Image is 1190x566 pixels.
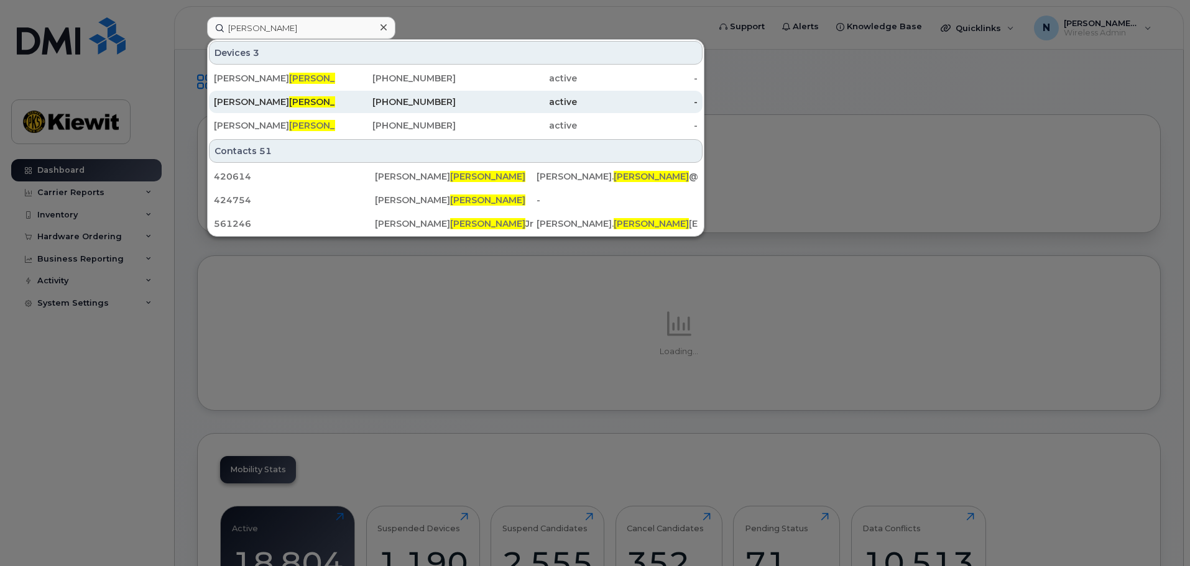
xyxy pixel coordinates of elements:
[335,119,456,132] div: [PHONE_NUMBER]
[209,165,703,188] a: 420614[PERSON_NAME][PERSON_NAME][PERSON_NAME].[PERSON_NAME]@[PERSON_NAME][DOMAIN_NAME]
[214,72,335,84] div: [PERSON_NAME]
[450,171,525,182] span: [PERSON_NAME]
[209,189,703,211] a: 424754[PERSON_NAME][PERSON_NAME]-
[214,170,375,183] div: 420614
[537,194,698,206] div: -
[209,139,703,163] div: Contacts
[335,96,456,108] div: [PHONE_NUMBER]
[375,194,536,206] div: [PERSON_NAME]
[456,96,577,108] div: active
[456,119,577,132] div: active
[1136,512,1181,557] iframe: Messenger Launcher
[214,96,335,108] div: [PERSON_NAME]
[209,114,703,137] a: [PERSON_NAME][PERSON_NAME][PHONE_NUMBER]active-
[209,67,703,89] a: [PERSON_NAME][PERSON_NAME][PHONE_NUMBER]active-
[375,170,536,183] div: [PERSON_NAME]
[259,145,272,157] span: 51
[577,119,698,132] div: -
[614,218,689,229] span: [PERSON_NAME]
[209,212,703,235] a: 561246[PERSON_NAME][PERSON_NAME]Jr[PERSON_NAME].[PERSON_NAME][EMAIL_ADDRESS][PERSON_NAME][DOMAIN_...
[289,96,364,107] span: [PERSON_NAME]
[214,119,335,132] div: [PERSON_NAME]
[456,72,577,84] div: active
[289,73,364,84] span: [PERSON_NAME]
[209,91,703,113] a: [PERSON_NAME][PERSON_NAME][PHONE_NUMBER]active-
[289,120,364,131] span: [PERSON_NAME]
[209,41,703,65] div: Devices
[450,218,525,229] span: [PERSON_NAME]
[214,194,375,206] div: 424754
[450,194,525,206] span: [PERSON_NAME]
[253,47,259,59] span: 3
[537,217,698,230] div: [PERSON_NAME]. [EMAIL_ADDRESS][PERSON_NAME][DOMAIN_NAME]
[375,217,536,230] div: [PERSON_NAME] Jr
[614,171,689,182] span: [PERSON_NAME]
[214,217,375,230] div: 561246
[335,72,456,84] div: [PHONE_NUMBER]
[577,96,698,108] div: -
[537,170,698,183] div: [PERSON_NAME]. @[PERSON_NAME][DOMAIN_NAME]
[577,72,698,84] div: -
